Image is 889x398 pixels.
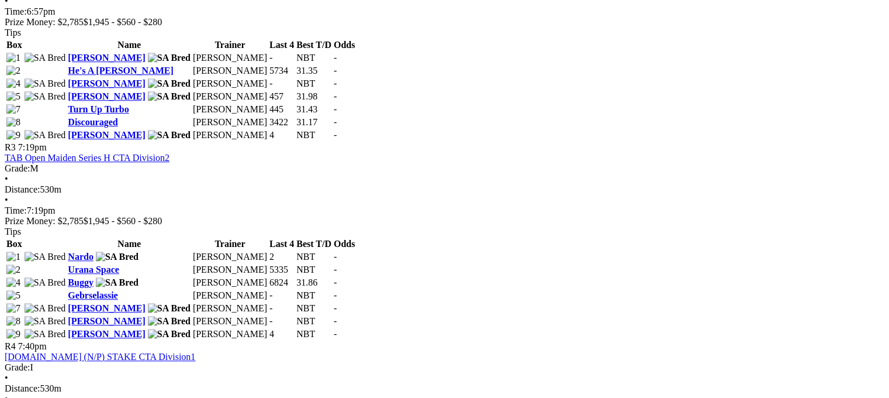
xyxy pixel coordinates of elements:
td: NBT [296,290,332,301]
img: SA Bred [25,53,66,63]
span: • [5,373,8,383]
img: 4 [6,78,20,89]
img: 1 [6,53,20,63]
a: Nardo [68,252,94,262]
td: NBT [296,52,332,64]
td: 5734 [269,65,295,77]
img: 5 [6,91,20,102]
th: Last 4 [269,238,295,250]
img: 5 [6,290,20,301]
td: 3422 [269,116,295,128]
td: [PERSON_NAME] [192,277,268,289]
th: Last 4 [269,39,295,51]
img: 4 [6,277,20,288]
a: [PERSON_NAME] [68,91,145,101]
td: 31.86 [296,277,332,289]
span: $1,945 - $560 - $280 [84,216,162,226]
img: SA Bred [96,277,139,288]
td: NBT [296,251,332,263]
td: - [269,78,295,90]
img: SA Bred [25,78,66,89]
td: 6824 [269,277,295,289]
a: [PERSON_NAME] [68,130,145,140]
img: 1 [6,252,20,262]
a: Buggy [68,277,94,287]
a: He's A [PERSON_NAME] [68,66,173,76]
a: Discouraged [68,117,117,127]
td: NBT [296,315,332,327]
td: 457 [269,91,295,102]
td: 2 [269,251,295,263]
a: [PERSON_NAME] [68,303,145,313]
td: [PERSON_NAME] [192,65,268,77]
img: SA Bred [148,91,191,102]
span: • [5,195,8,205]
span: - [334,130,337,140]
span: Distance: [5,184,40,194]
a: [PERSON_NAME] [68,78,145,88]
td: 4 [269,129,295,141]
td: NBT [296,129,332,141]
img: SA Bred [148,316,191,327]
td: 31.98 [296,91,332,102]
a: [PERSON_NAME] [68,316,145,326]
span: • [5,174,8,184]
td: [PERSON_NAME] [192,315,268,327]
th: Trainer [192,238,268,250]
a: [DOMAIN_NAME] (N/P) STAKE CTA Division1 [5,352,195,362]
td: 5335 [269,264,295,276]
span: $1,945 - $560 - $280 [84,17,162,27]
span: - [334,303,337,313]
img: SA Bred [148,303,191,314]
div: 530m [5,184,884,195]
a: Urana Space [68,265,119,275]
td: [PERSON_NAME] [192,116,268,128]
div: 7:19pm [5,205,884,216]
span: - [334,277,337,287]
span: Time: [5,6,27,16]
img: 9 [6,130,20,140]
div: 530m [5,383,884,394]
span: 7:40pm [18,341,47,351]
td: - [269,52,295,64]
img: 7 [6,303,20,314]
td: [PERSON_NAME] [192,129,268,141]
span: Distance: [5,383,40,393]
td: [PERSON_NAME] [192,264,268,276]
td: [PERSON_NAME] [192,104,268,115]
td: [PERSON_NAME] [192,91,268,102]
img: 2 [6,66,20,76]
img: 8 [6,316,20,327]
img: SA Bred [148,130,191,140]
span: - [334,290,337,300]
th: Name [67,238,191,250]
td: 445 [269,104,295,115]
span: Time: [5,205,27,215]
td: 31.35 [296,65,332,77]
div: Prize Money: $2,785 [5,17,884,28]
div: 6:57pm [5,6,884,17]
img: SA Bred [148,329,191,339]
div: I [5,362,884,373]
img: SA Bred [25,130,66,140]
span: - [334,66,337,76]
span: - [334,265,337,275]
span: 7:19pm [18,142,47,152]
td: [PERSON_NAME] [192,78,268,90]
td: [PERSON_NAME] [192,303,268,314]
img: SA Bred [25,91,66,102]
span: - [334,252,337,262]
img: 7 [6,104,20,115]
span: Tips [5,227,21,236]
div: Prize Money: $2,785 [5,216,884,227]
span: R4 [5,341,16,351]
td: 31.43 [296,104,332,115]
th: Odds [333,39,355,51]
img: SA Bred [25,277,66,288]
img: SA Bred [25,252,66,262]
td: [PERSON_NAME] [192,328,268,340]
span: - [334,53,337,63]
td: NBT [296,328,332,340]
span: Box [6,239,22,249]
span: - [334,91,337,101]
